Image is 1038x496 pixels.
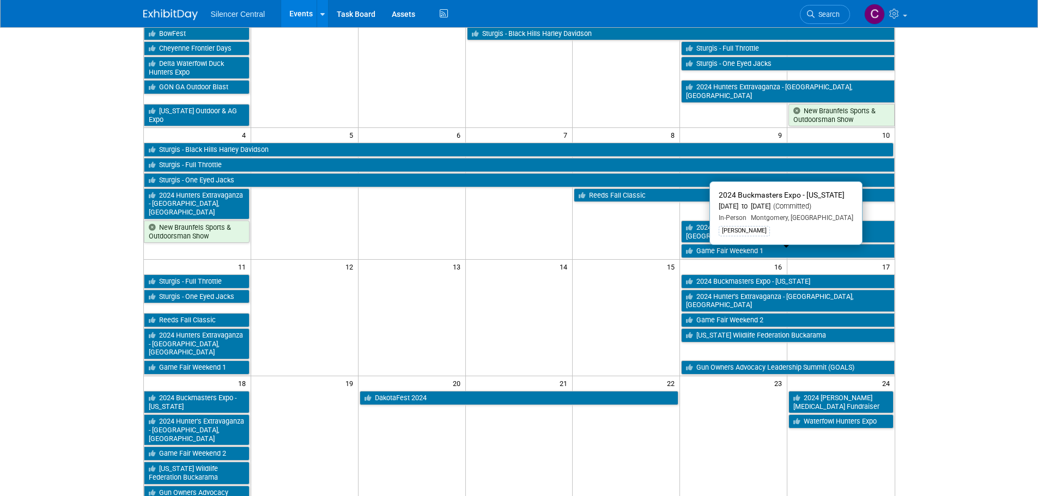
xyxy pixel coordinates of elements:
span: 9 [777,128,787,142]
div: [PERSON_NAME] [719,226,770,236]
a: New Braunfels Sports & Outdoorsman Show [144,221,250,243]
a: 2024 Hunters Extravaganza - [GEOGRAPHIC_DATA], [GEOGRAPHIC_DATA] [681,80,894,102]
a: 2024 Hunters Extravaganza - [GEOGRAPHIC_DATA], [GEOGRAPHIC_DATA] [144,328,250,359]
div: [DATE] to [DATE] [719,202,853,211]
a: 2024 Hunters Extravaganza - [GEOGRAPHIC_DATA], [GEOGRAPHIC_DATA] [681,221,894,243]
img: Cade Cox [864,4,885,25]
span: 20 [452,376,465,390]
a: Waterfowl Hunters Expo [788,414,893,428]
span: 12 [344,260,358,273]
a: DakotaFest 2024 [360,391,679,405]
span: Montgomery, [GEOGRAPHIC_DATA] [746,214,853,222]
span: 18 [237,376,251,390]
span: 14 [559,260,572,273]
a: Reeds Fall Classic [144,313,250,327]
span: 22 [666,376,679,390]
a: Sturgis - Black Hills Harley Davidson [144,143,894,157]
a: Sturgis - Full Throttle [144,158,895,172]
span: 11 [237,260,251,273]
a: Search [800,5,850,24]
span: In-Person [719,214,746,222]
a: GON GA Outdoor Blast [144,80,250,94]
span: 5 [348,128,358,142]
span: 2024 Buckmasters Expo - [US_STATE] [719,191,845,199]
a: Cheyenne Frontier Days [144,41,250,56]
a: Game Fair Weekend 1 [681,244,894,258]
a: Delta Waterfowl Duck Hunters Expo [144,57,250,79]
a: Sturgis - Black Hills Harley Davidson [467,27,895,41]
span: 19 [344,376,358,390]
a: Sturgis - Full Throttle [681,41,894,56]
span: 4 [241,128,251,142]
a: Sturgis - One Eyed Jacks [144,290,250,304]
a: Game Fair Weekend 2 [681,313,894,327]
a: BowFest [144,27,250,41]
a: Sturgis - Full Throttle [144,274,250,289]
span: 6 [456,128,465,142]
span: 10 [881,128,895,142]
a: Gun Owners Advocacy Leadership Summit (GOALS) [681,360,894,375]
span: Silencer Central [211,10,265,19]
span: 21 [559,376,572,390]
a: Game Fair Weekend 2 [144,446,250,461]
a: Sturgis - One Eyed Jacks [681,57,894,71]
span: 8 [670,128,679,142]
a: 2024 Hunter’s Extravaganza - [GEOGRAPHIC_DATA], [GEOGRAPHIC_DATA] [681,290,894,312]
a: 2024 [PERSON_NAME] [MEDICAL_DATA] Fundraiser [788,391,893,413]
a: Reeds Fall Classic [574,188,894,203]
span: 15 [666,260,679,273]
img: ExhibitDay [143,9,198,20]
a: 2024 Buckmasters Expo - [US_STATE] [681,274,894,289]
a: 2024 Hunter’s Extravaganza - [GEOGRAPHIC_DATA], [GEOGRAPHIC_DATA] [144,414,250,445]
span: 13 [452,260,465,273]
a: [US_STATE] Wildlife Federation Buckarama [681,328,894,342]
a: [US_STATE] Wildlife Federation Buckarama [144,462,250,484]
span: (Committed) [770,202,811,210]
span: Search [815,10,840,19]
a: [US_STATE] Outdoor & AG Expo [144,104,250,126]
a: Game Fair Weekend 1 [144,360,250,375]
a: New Braunfels Sports & Outdoorsman Show [788,104,894,126]
span: 23 [773,376,787,390]
span: 16 [773,260,787,273]
a: 2024 Hunters Extravaganza - [GEOGRAPHIC_DATA], [GEOGRAPHIC_DATA] [144,188,250,219]
a: 2024 Buckmasters Expo - [US_STATE] [144,391,250,413]
a: Sturgis - One Eyed Jacks [144,173,895,187]
span: 17 [881,260,895,273]
span: 7 [562,128,572,142]
span: 24 [881,376,895,390]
